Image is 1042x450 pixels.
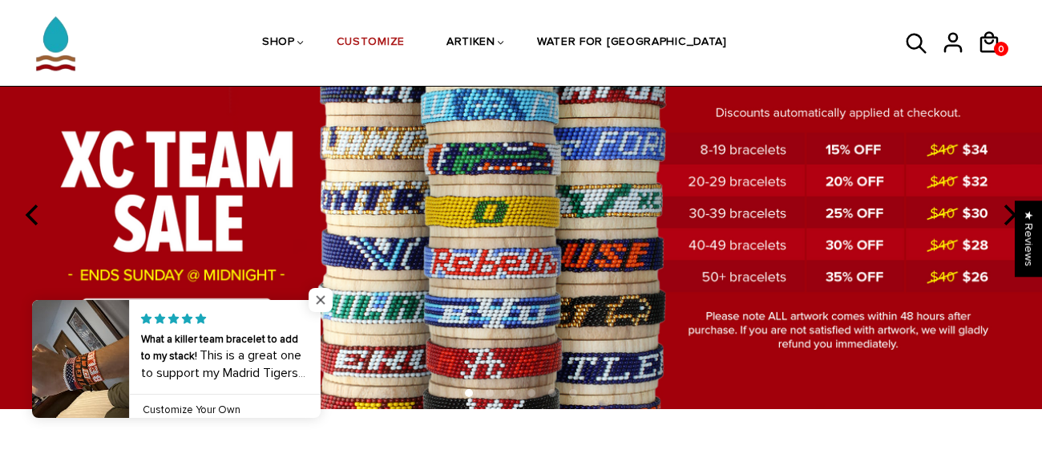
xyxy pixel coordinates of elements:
[1015,201,1042,277] div: Click to open Judge.me floating reviews tab
[446,1,495,86] a: ARTIKEN
[994,39,1008,59] span: 0
[991,197,1026,233] button: next
[16,197,51,233] button: previous
[309,288,333,312] span: Close popup widget
[994,42,1008,56] a: 0
[337,1,405,86] a: CUSTOMIZE
[262,1,295,86] a: SHOP
[537,1,727,86] a: WATER FOR [GEOGRAPHIC_DATA]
